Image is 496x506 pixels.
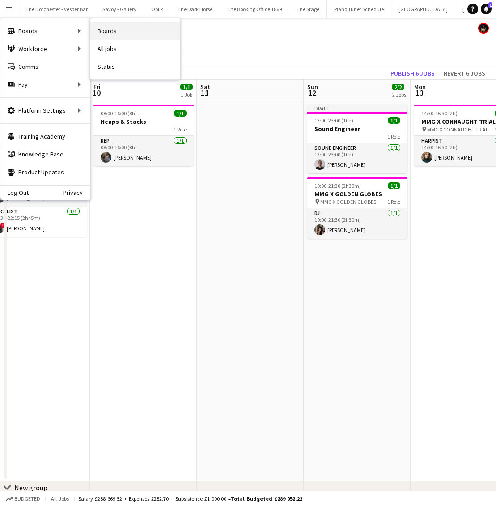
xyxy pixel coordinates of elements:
[181,91,192,98] div: 1 Job
[307,125,407,133] h3: Sound Engineer
[488,2,492,8] span: 1
[90,40,180,58] a: All jobs
[18,0,95,18] button: The Dorchester - Vesper Bar
[314,117,353,124] span: 13:00-23:00 (10h)
[307,105,407,173] app-job-card: Draft13:00-23:00 (10h)1/1Sound Engineer1 RoleSound Engineer1/113:00-23:00 (10h)[PERSON_NAME]
[307,105,407,112] div: Draft
[0,189,29,196] a: Log Out
[231,495,302,502] span: Total Budgeted £289 952.22
[0,58,90,76] a: Comms
[14,483,47,492] div: New group
[307,190,407,198] h3: MMG X GOLDEN GLOBES
[307,83,318,91] span: Sun
[388,117,400,124] span: 1/1
[0,223,6,228] span: !
[93,136,194,166] app-card-role: Rep1/108:00-16:00 (8h)[PERSON_NAME]
[0,145,90,163] a: Knowledge Base
[387,133,400,140] span: 1 Role
[307,143,407,173] app-card-role: Sound Engineer1/113:00-23:00 (10h)[PERSON_NAME]
[144,0,170,18] button: Oblix
[413,88,426,98] span: 13
[307,208,407,239] app-card-role: DJ1/119:00-21:30 (2h30m)[PERSON_NAME]
[220,0,289,18] button: The Booking Office 1869
[478,23,489,34] app-user-avatar: Helena Debono
[49,495,71,502] span: All jobs
[92,88,101,98] span: 10
[481,4,492,14] a: 1
[307,177,407,239] app-job-card: 19:00-21:30 (2h30m)1/1MMG X GOLDEN GLOBES MMG X GOLDEN GLOBES1 RoleDJ1/119:00-21:30 (2h30m)[PERSO...
[314,182,361,189] span: 19:00-21:30 (2h30m)
[289,0,327,18] button: The Stage
[93,105,194,166] app-job-card: 08:00-16:00 (8h)1/1Heaps & Stacks1 RoleRep1/108:00-16:00 (8h)[PERSON_NAME]
[440,67,489,79] button: Revert 6 jobs
[387,67,438,79] button: Publish 6 jobs
[0,127,90,145] a: Training Academy
[90,22,180,40] a: Boards
[421,110,458,117] span: 14:30-16:30 (2h)
[0,22,90,40] div: Boards
[90,58,180,76] a: Status
[174,110,187,117] span: 1/1
[174,126,187,133] span: 1 Role
[63,189,90,196] a: Privacy
[180,84,193,90] span: 1/1
[427,126,488,133] span: MMG X CONNAUGHT TRIAL
[327,0,391,18] button: Piano Tuner Schedule
[391,0,455,18] button: [GEOGRAPHIC_DATA]
[388,182,400,189] span: 1/1
[95,0,144,18] button: Savoy - Gallery
[101,110,137,117] span: 08:00-16:00 (8h)
[320,198,376,205] span: MMG X GOLDEN GLOBES
[387,198,400,205] span: 1 Role
[414,83,426,91] span: Mon
[0,163,90,181] a: Product Updates
[0,40,90,58] div: Workforce
[306,88,318,98] span: 12
[93,83,101,91] span: Fri
[14,496,40,502] span: Budgeted
[200,83,210,91] span: Sat
[199,88,210,98] span: 11
[4,494,42,504] button: Budgeted
[78,495,302,502] div: Salary £288 669.52 + Expenses £282.70 + Subsistence £1 000.00 =
[0,101,90,119] div: Platform Settings
[93,118,194,126] h3: Heaps & Stacks
[392,91,406,98] div: 2 Jobs
[170,0,220,18] button: The Dark Horse
[0,76,90,93] div: Pay
[392,84,404,90] span: 2/2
